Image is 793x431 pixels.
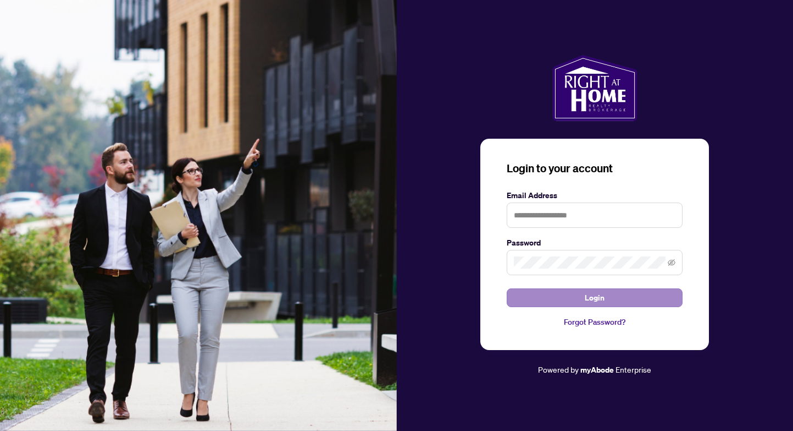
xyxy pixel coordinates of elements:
label: Email Address [507,189,683,201]
img: ma-logo [552,55,637,121]
h3: Login to your account [507,161,683,176]
span: eye-invisible [668,259,675,266]
button: Login [507,288,683,307]
label: Password [507,237,683,249]
span: Login [585,289,605,307]
span: Powered by [538,364,579,374]
span: Enterprise [615,364,651,374]
a: myAbode [580,364,614,376]
a: Forgot Password? [507,316,683,328]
